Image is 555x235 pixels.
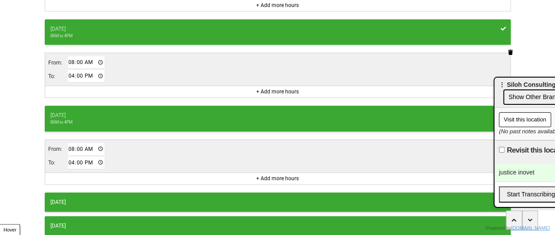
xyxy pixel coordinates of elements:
[499,112,551,127] button: Visit this location
[486,224,550,232] div: Powered by
[50,198,505,206] div: [DATE]
[50,119,505,125] div: 8AM to 4PM
[45,19,511,45] button: [DATE]8AM to 4PM
[50,33,505,39] div: 8AM to 4PM
[48,142,68,156] td: From:
[50,111,505,119] div: [DATE]
[511,225,550,231] a: [DOMAIN_NAME]
[48,156,68,170] td: To:
[50,222,505,230] div: [DATE]
[254,87,301,96] button: + Add more hours
[45,192,511,212] button: [DATE]
[48,56,68,69] td: From:
[48,69,68,83] td: To:
[50,25,505,33] div: [DATE]
[254,1,301,10] button: + Add more hours
[45,106,511,131] button: [DATE]8AM to 4PM
[254,174,301,183] button: + Add more hours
